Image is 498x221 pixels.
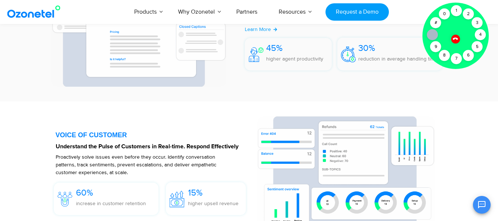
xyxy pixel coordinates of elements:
a: Request a Demo [325,3,389,21]
div: 2 [463,8,474,20]
span: Learn More [245,26,271,32]
img: 45% [249,47,264,62]
img: 30% [341,46,356,62]
div: 0 [439,8,450,20]
div: 4 [475,29,486,40]
span: 45% [266,43,283,53]
img: 60% [58,192,72,207]
div: # [430,17,441,28]
div: 3 [472,17,483,28]
div: 8 [439,50,450,61]
a: Learn More [245,25,278,33]
div: 5 [472,41,483,52]
div: VOICE OF CUSTOMER [56,132,250,138]
strong: Understand the Pulse of Customers in Real-time. Respond Effectively [56,144,238,149]
div: 9 [430,41,441,52]
span: 15% [188,187,203,198]
p: higher upsell revenue [188,200,238,207]
p: reduction in average handling time [358,55,438,63]
p: higher agent productivity [266,55,323,63]
div: 7 [451,53,462,64]
span: 60% [76,187,93,198]
div: 1 [451,5,462,16]
p: Proactively solve issues even before they occur. Identify conversation patterns, track sentiments... [56,153,231,176]
button: Open chat [473,196,491,214]
img: 15% [170,191,184,207]
p: increase in customer retention [76,200,146,207]
div: 6 [463,50,474,61]
span: 30% [358,43,375,53]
